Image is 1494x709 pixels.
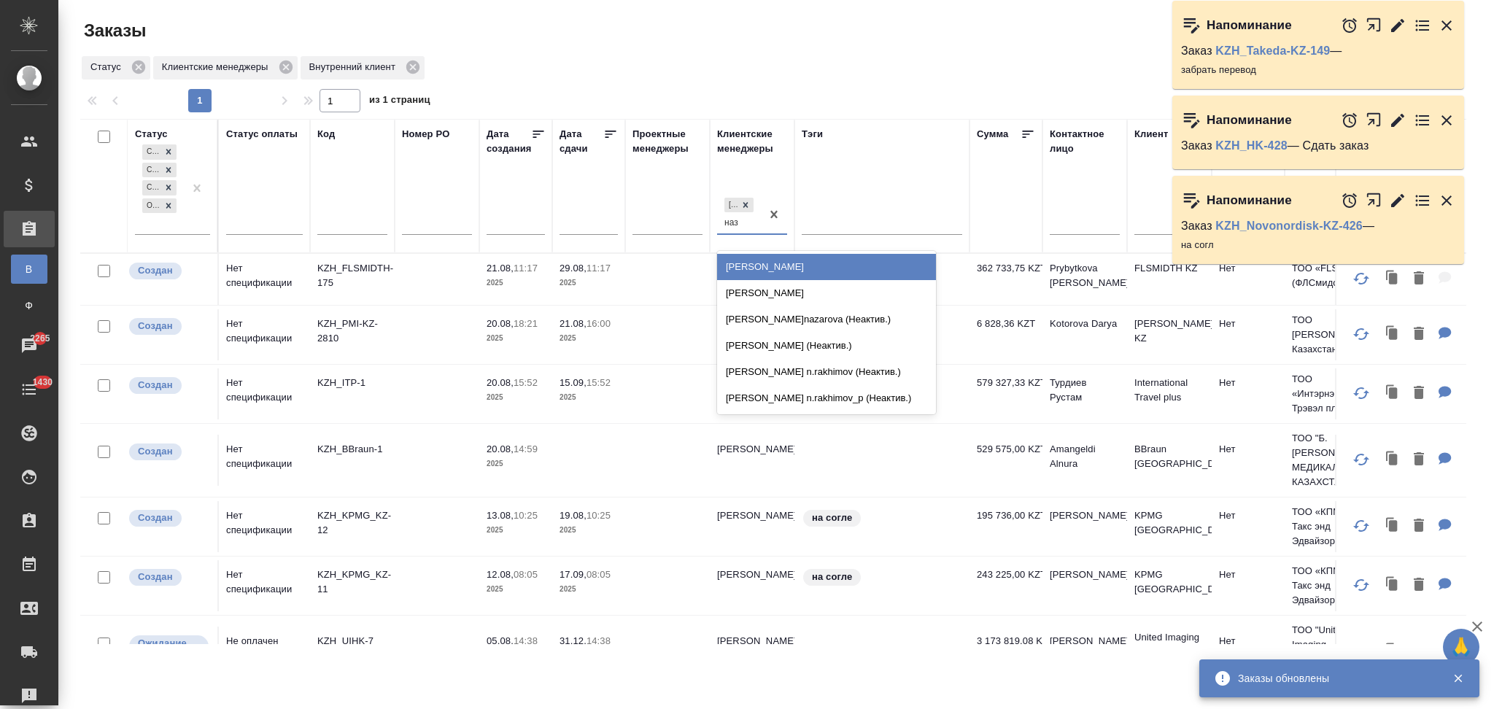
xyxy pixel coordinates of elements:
p: BBraun [GEOGRAPHIC_DATA] [1134,442,1204,471]
td: Нет спецификации [219,309,310,360]
span: Заказы [80,19,146,42]
span: В [18,262,40,276]
button: Удалить [1406,637,1431,667]
p: 15:52 [587,377,611,388]
td: 362 733,75 KZT [969,254,1042,305]
p: 11:17 [514,263,538,274]
p: 08:05 [514,569,538,580]
td: [PERSON_NAME] [710,254,794,305]
p: 29.08, [560,263,587,274]
div: Клиент [1134,127,1168,142]
p: 10:25 [587,510,611,521]
div: Создан [142,144,160,160]
td: Amangeldi Alnura [1042,435,1127,486]
a: KZH_Novonordisk-KZ-426 [1215,220,1363,232]
button: Обновить [1344,567,1379,603]
button: Клонировать [1379,445,1406,475]
span: из 1 страниц [369,91,430,112]
p: Заказ — [1181,44,1455,58]
div: [PERSON_NAME] n.rakhimov_p (Неактив.) [717,385,936,411]
button: Клонировать [1379,379,1406,408]
p: 2025 [560,390,618,405]
td: Kotorova Darya [1042,309,1127,360]
p: 14:38 [587,635,611,646]
div: Проектные менеджеры [632,127,703,156]
div: Тэги [802,127,823,142]
button: Обновить [1344,634,1379,669]
div: на согле [802,508,962,528]
button: Удалить [1406,379,1431,408]
a: В [11,255,47,284]
p: 17.09, [560,569,587,580]
div: Клиентские менеджеры [717,127,787,156]
div: Создан, Согласование КП, Связаться с клиентом, Ожидание предоплаты [141,161,178,179]
p: Создан [138,378,173,392]
p: 2025 [487,276,545,290]
button: Обновить [1344,317,1379,352]
p: [PERSON_NAME] KZ [1134,317,1204,346]
p: 14:38 [514,635,538,646]
a: KZH_Takeda-KZ-149 [1215,44,1330,57]
div: Заказы обновлены [1238,671,1431,686]
div: Контактное лицо [1050,127,1120,156]
div: Ожидание предоплаты [142,198,160,214]
p: KZH_PMI-KZ-2810 [317,317,387,346]
p: KZH_UIHK-7 [317,634,387,648]
button: Перейти в todo [1414,17,1431,34]
p: ТОО «Интэрнэшнл Трэвэл плюс» [1292,372,1362,416]
p: Создан [138,444,173,459]
p: 20.08, [487,377,514,388]
button: Перейти в todo [1414,192,1431,209]
p: на согл [1181,238,1455,252]
td: Не оплачен [219,627,310,678]
p: 20.08, [487,443,514,454]
p: KZH_FLSMIDTH-175 [317,261,387,290]
button: Обновить [1344,442,1379,477]
p: 16:00 [587,318,611,329]
button: Клонировать [1379,511,1406,541]
p: Нет [1219,567,1277,582]
p: Нет [1219,376,1277,390]
p: 08:05 [587,569,611,580]
div: Код [317,127,335,142]
button: Редактировать [1389,192,1406,209]
button: Отложить [1341,192,1358,209]
button: Клонировать [1379,637,1406,667]
p: KPMG [GEOGRAPHIC_DATA] [1134,508,1204,538]
p: 2025 [560,582,618,597]
p: 12.08, [487,569,514,580]
td: 3 173 819,08 KZT [969,627,1042,678]
div: на согле [802,567,962,587]
td: Нет спецификации [219,368,310,419]
button: Открыть в новой вкладке [1366,9,1382,41]
p: ТОО «КПМГ Такс энд Эдвайзори» [1292,564,1362,608]
td: Турдиев Рустам [1042,368,1127,419]
p: ТОО "United Imaging Healthcare Kazakh... [1292,623,1362,681]
p: Нет [1219,317,1277,331]
p: 2025 [487,582,545,597]
div: Клиентские менеджеры [153,56,298,80]
p: Заказ — Сдать заказ [1181,139,1455,153]
td: Нет спецификации [219,560,310,611]
td: [PERSON_NAME] [710,501,794,552]
div: Выставляется автоматически при создании заказа [128,508,210,528]
p: Напоминание [1207,193,1292,208]
td: 579 327,33 KZT [969,368,1042,419]
button: Редактировать [1389,17,1406,34]
p: 2025 [487,331,545,346]
td: [PERSON_NAME] [1042,560,1127,611]
td: 529 575,00 KZT [969,435,1042,486]
button: Закрыть [1438,17,1455,34]
div: Статус оплаты [226,127,298,142]
td: Prybytkova [PERSON_NAME] [1042,254,1127,305]
span: 🙏 [1449,632,1474,662]
p: Нет [1219,508,1277,523]
div: Выставляется автоматически при создании заказа [128,261,210,281]
div: [PERSON_NAME] [717,280,936,306]
button: Удалить [1406,445,1431,475]
td: [PERSON_NAME] [710,560,794,611]
button: Закрыть [1438,112,1455,129]
div: Сумма [977,127,1008,142]
div: Согласование КП [142,163,160,178]
p: 18:21 [514,318,538,329]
